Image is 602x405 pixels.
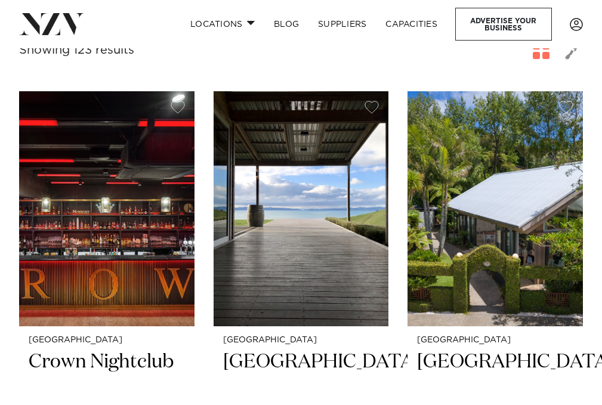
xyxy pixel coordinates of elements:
[376,11,447,37] a: Capacities
[19,13,84,35] img: nzv-logo.png
[417,336,573,345] small: [GEOGRAPHIC_DATA]
[264,11,308,37] a: BLOG
[29,336,185,345] small: [GEOGRAPHIC_DATA]
[181,11,264,37] a: Locations
[19,41,134,60] div: Showing 123 results
[308,11,376,37] a: SUPPLIERS
[223,336,379,345] small: [GEOGRAPHIC_DATA]
[455,8,552,41] a: Advertise your business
